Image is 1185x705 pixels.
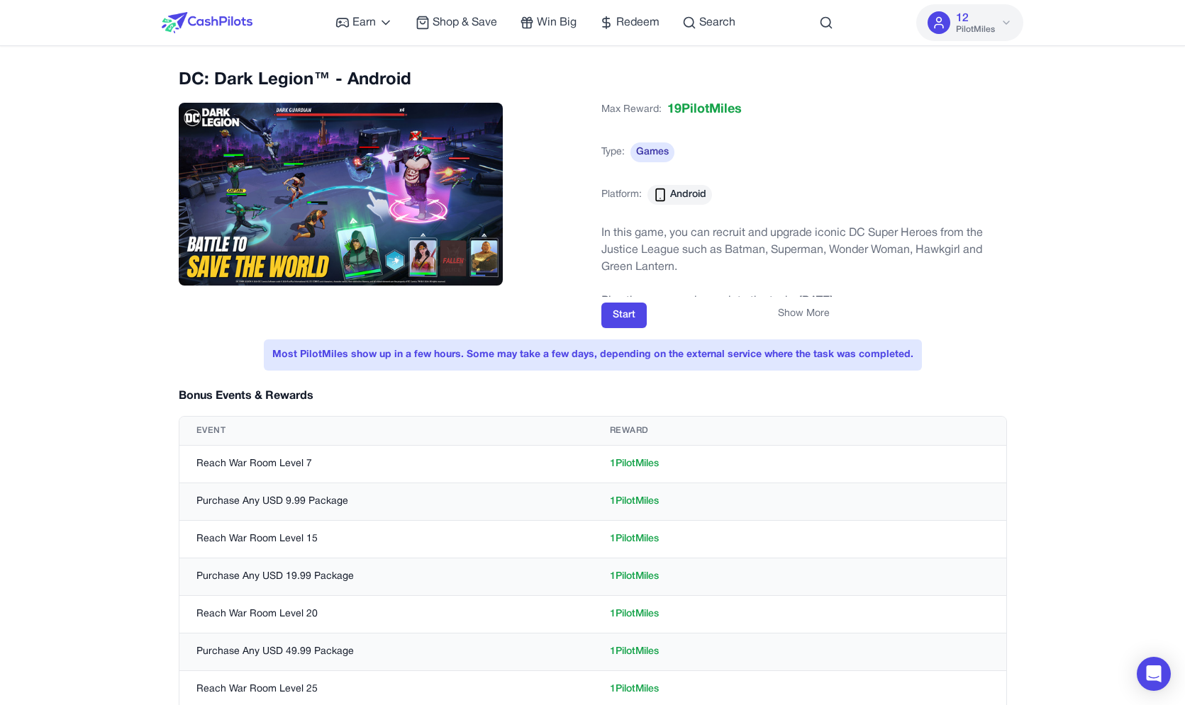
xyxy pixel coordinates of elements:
th: Event [179,417,593,446]
td: 1 PilotMiles [593,558,1006,596]
p: In this game, you can recruit and upgrade iconic DC Super Heroes from the Justice League such as ... [601,225,1007,276]
span: Search [699,14,735,31]
div: Most PilotMiles show up in a few hours. Some may take a few days, depending on the external servi... [264,339,922,371]
td: 1 PilotMiles [593,483,1006,521]
td: 1 PilotMiles [593,596,1006,633]
span: 12 [956,10,969,27]
a: Earn [335,14,393,31]
a: Redeem [599,14,660,31]
span: Max Reward: [601,103,662,117]
td: Reach War Room Level 15 [179,521,593,558]
span: Android [670,188,706,202]
td: 1 PilotMiles [593,521,1006,558]
a: Win Big [520,14,577,31]
td: Reach War Room Level 20 [179,596,593,633]
span: Games [630,142,674,162]
button: Show More [778,307,830,321]
a: Search [682,14,735,31]
span: 19 PilotMiles [667,100,742,120]
span: Shop & Save [433,14,497,31]
span: PilotMiles [956,24,995,35]
h2: DC: Dark Legion™ - Android [179,69,584,91]
span: Type: [601,145,625,159]
a: Shop & Save [416,14,497,31]
img: DC: Dark Legion™ - Android [179,103,504,286]
td: Reach War Room Level 7 [179,446,593,483]
span: Earn [352,14,376,31]
h3: Bonus Events & Rewards [179,388,313,405]
span: Win Big [537,14,577,31]
p: Play the game and complete the tasks [DATE]. [601,293,1007,310]
th: Reward [593,417,1006,446]
img: CashPilots Logo [162,12,252,33]
span: Redeem [616,14,660,31]
span: Platform: [601,188,642,202]
td: Purchase Any USD 19.99 Package [179,558,593,596]
td: Purchase Any USD 49.99 Package [179,633,593,671]
td: Purchase Any USD 9.99 Package [179,483,593,521]
td: 1 PilotMiles [593,633,1006,671]
div: Open Intercom Messenger [1137,657,1171,691]
td: 1 PilotMiles [593,446,1006,483]
button: 12PilotMiles [916,4,1023,41]
button: Start [601,303,647,328]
